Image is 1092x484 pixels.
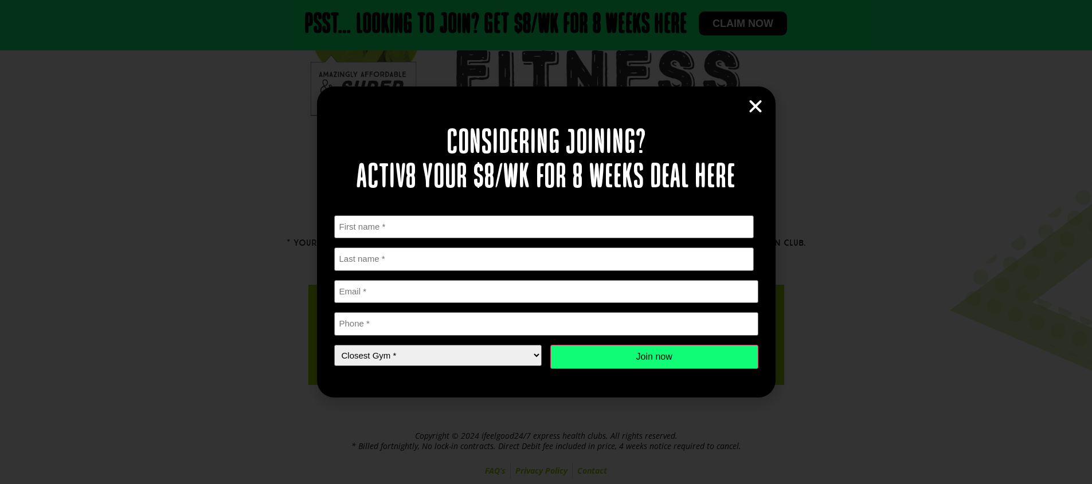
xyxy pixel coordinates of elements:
input: Email * [334,280,758,304]
a: Close [747,98,764,115]
input: First name * [334,215,754,239]
input: Phone * [334,312,758,336]
input: Join now [550,345,758,369]
input: Last name * [334,247,754,271]
h2: Considering joining? Activ8 your $8/wk for 8 weeks deal here [334,127,758,195]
